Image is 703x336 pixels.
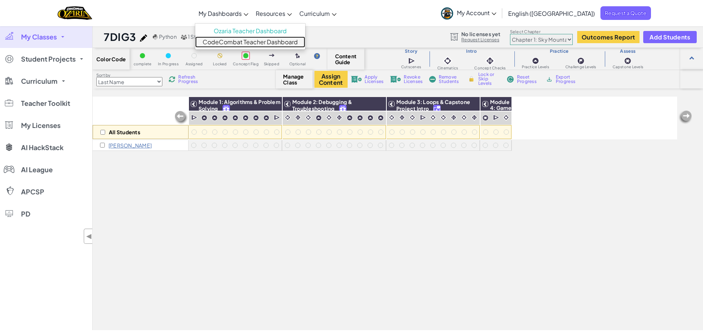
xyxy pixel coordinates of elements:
[390,76,401,83] img: IconLicenseRevoke.svg
[58,6,92,21] img: Home
[461,114,468,121] img: IconCinematic.svg
[482,115,489,121] img: IconCapstoneLevel.svg
[439,75,461,84] span: Remove Students
[269,54,275,57] img: IconSkippedLevel.svg
[357,115,363,121] img: IconPracticeLevel.svg
[274,114,281,121] img: IconCutscene.svg
[507,76,514,83] img: IconReset.svg
[180,34,187,40] img: MultipleUsers.png
[289,62,306,66] span: Optional
[195,37,305,48] a: CodeCombat Teacher Dashboard
[532,57,539,65] img: IconPracticeLevel.svg
[624,57,631,65] img: IconCapstoneLevel.svg
[437,66,458,70] span: Cinematics
[186,62,203,66] span: Assigned
[283,73,305,85] span: Manage Class
[546,76,553,83] img: IconArchive.svg
[565,65,596,69] span: Challenge Levels
[508,10,595,17] span: English ([GEOGRAPHIC_DATA])
[191,114,198,121] img: IconCutscene.svg
[457,9,496,17] span: My Account
[347,115,353,121] img: IconPracticeLevel.svg
[468,76,475,82] img: IconLock.svg
[577,31,640,43] button: Outcomes Report
[485,56,495,66] img: IconInteractive.svg
[21,144,63,151] span: AI HackStack
[474,66,506,70] span: Concept Checks
[294,114,301,121] img: IconInteractive.svg
[604,48,651,54] h3: Assess
[21,56,76,62] span: Student Projects
[232,115,238,121] img: IconPracticeLevel.svg
[649,34,690,40] span: Add Students
[600,6,651,20] a: Request a Quote
[401,65,421,69] span: Cutscenes
[199,98,280,112] span: Module 1: Algorithms & Problem Solving
[263,115,269,121] img: IconPracticeLevel.svg
[404,75,423,84] span: Revoke Licenses
[490,98,516,129] span: Module 4: Game Design & Capstone Project
[188,33,211,40] span: 1 Student
[556,75,578,84] span: Export Progress
[442,56,453,66] img: IconCinematic.svg
[58,6,92,21] a: Ozaria by CodeCombat logo
[522,65,549,69] span: Practice Levels
[233,62,259,66] span: Concept Flag
[201,115,207,121] img: IconPracticeLevel.svg
[195,3,252,23] a: My Dashboards
[134,62,152,66] span: complete
[399,114,406,121] img: IconInteractive.svg
[159,33,177,40] span: Python
[178,75,201,84] span: Refresh Progress
[96,56,126,62] span: Color Code
[295,53,300,59] img: IconOptionalLevel.svg
[296,3,340,23] a: Curriculum
[199,10,242,17] span: My Dashboards
[108,142,152,148] p: Declan flaherty
[461,31,500,37] span: No licenses yet
[441,7,453,20] img: avatar
[256,10,285,17] span: Resources
[213,62,227,66] span: Locked
[440,114,447,121] img: IconCinematic.svg
[21,78,58,84] span: Curriculum
[21,34,57,40] span: My Classes
[503,114,510,121] img: IconCinematic.svg
[21,166,53,173] span: AI League
[169,76,175,83] img: IconReload.svg
[340,105,346,114] img: IconFreeLevelv2.svg
[367,115,373,121] img: IconPracticeLevel.svg
[314,71,348,88] button: Assign Content
[292,98,352,112] span: Module 2: Debugging & Troubleshooting
[299,10,330,17] span: Curriculum
[429,76,436,83] img: IconRemoveStudents.svg
[104,30,136,44] h1: 7DIG3
[158,62,179,66] span: In Progress
[478,72,500,86] span: Lock or Skip Levels
[223,105,230,114] img: IconFreeLevelv2.svg
[211,115,218,121] img: IconPracticeLevel.svg
[678,110,693,125] img: Arrow_Left_Inactive.png
[314,53,320,59] img: IconHint.svg
[109,129,140,135] p: All Students
[335,53,357,65] span: Content Guide
[351,76,362,83] img: IconLicenseApply.svg
[253,115,259,121] img: IconPracticeLevel.svg
[434,105,440,114] img: IconUnlockWithCall.svg
[336,114,343,121] img: IconInteractive.svg
[325,114,332,121] img: IconCinematic.svg
[577,57,585,65] img: IconChallengeLevel.svg
[96,72,162,78] label: Sort by
[174,110,189,125] img: Arrow_Left_Inactive.png
[510,29,573,35] label: Select Chapter
[365,75,383,84] span: Apply Licenses
[305,114,312,121] img: IconCinematic.svg
[388,114,395,121] img: IconCinematic.svg
[643,31,696,43] button: Add Students
[140,34,147,42] img: iconPencil.svg
[252,3,296,23] a: Resources
[393,48,429,54] h3: Story
[242,115,249,121] img: IconPracticeLevel.svg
